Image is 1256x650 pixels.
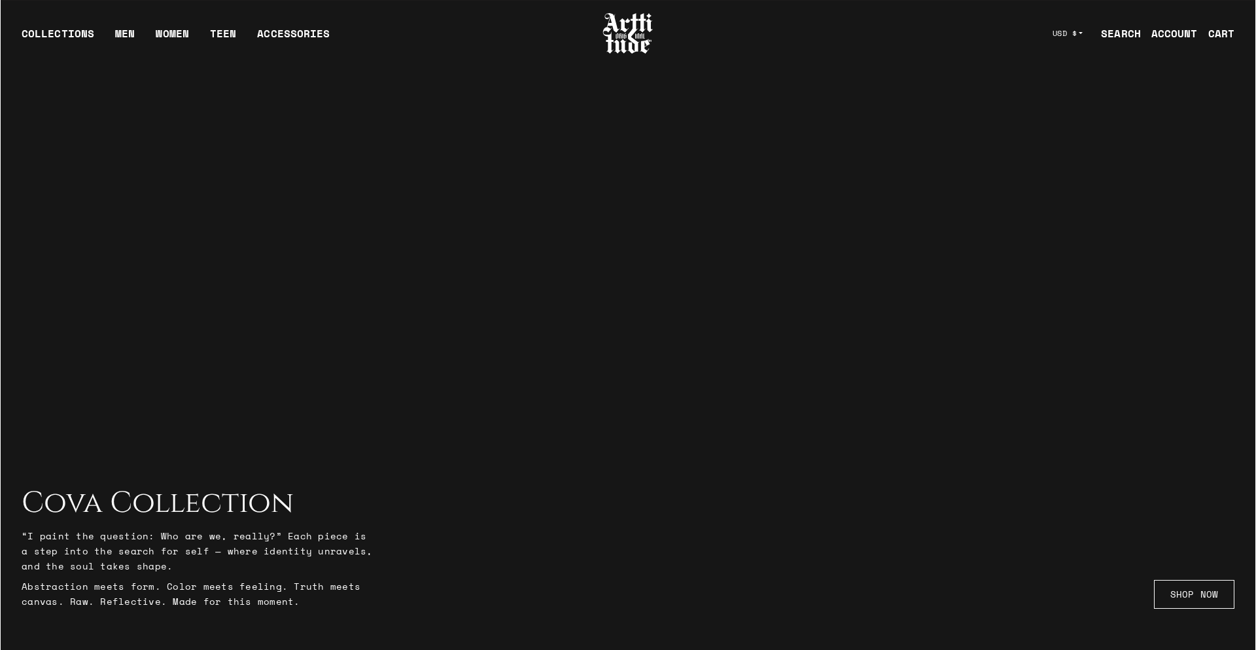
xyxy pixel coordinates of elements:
[1045,19,1091,48] button: USD $
[1198,20,1234,46] a: Open cart
[210,26,236,52] a: TEEN
[1154,580,1234,609] a: SHOP NOW
[1090,20,1141,46] a: SEARCH
[115,26,135,52] a: MEN
[257,26,330,52] div: ACCESSORIES
[156,26,189,52] a: WOMEN
[22,528,375,573] p: “I paint the question: Who are we, really?” Each piece is a step into the search for self — where...
[22,486,375,520] h2: Cova Collection
[1141,20,1198,46] a: ACCOUNT
[1053,28,1077,39] span: USD $
[602,11,654,56] img: Arttitude
[1208,26,1234,41] div: CART
[11,26,340,52] ul: Main navigation
[22,579,375,609] p: Abstraction meets form. Color meets feeling. Truth meets canvas. Raw. Reflective. Made for this m...
[22,26,94,52] div: COLLECTIONS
